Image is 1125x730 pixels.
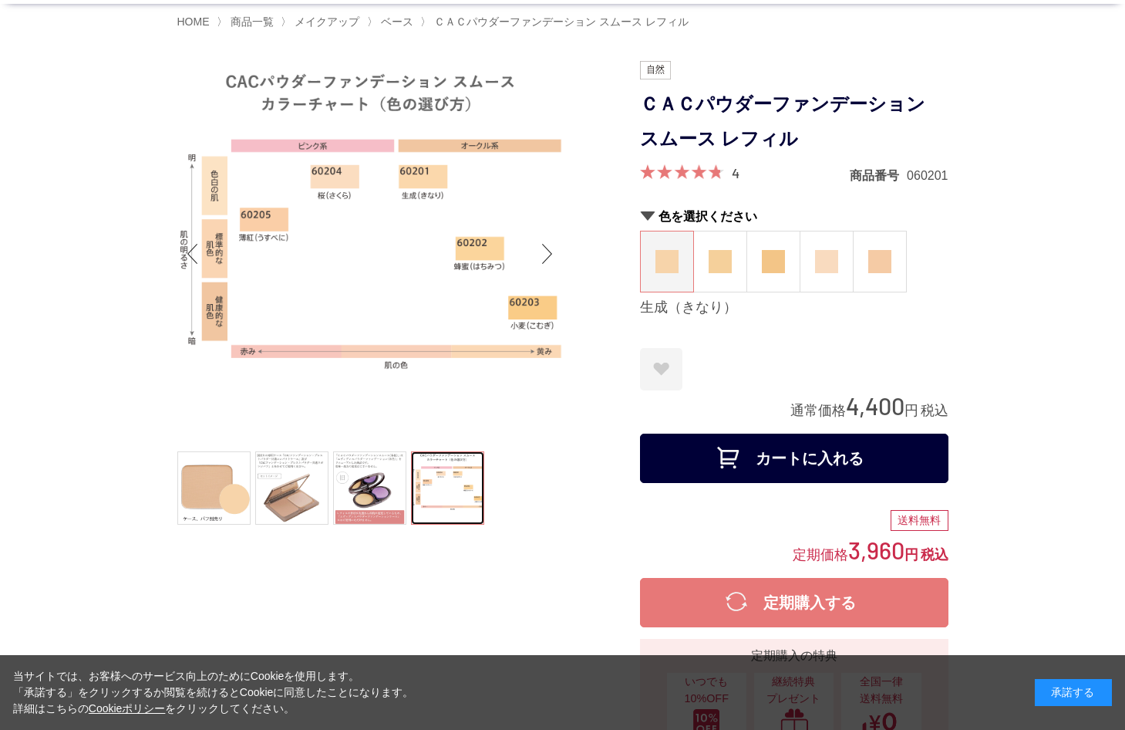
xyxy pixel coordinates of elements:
span: 3,960 [848,536,904,564]
a: Cookieポリシー [89,702,166,715]
a: 小麦（こむぎ） [747,232,800,292]
a: HOME [177,15,210,28]
span: 商品一覧 [231,15,274,28]
a: ベース [378,15,413,28]
a: お気に入りに登録する [640,348,682,390]
h1: ＣＡＣパウダーファンデーション スムース レフィル [640,87,948,157]
button: 定期購入する [640,578,948,627]
span: 通常価格 [790,403,846,418]
div: 定期購入の特典 [646,647,942,665]
span: 円 [904,403,918,418]
span: ＣＡＣパウダーファンデーション スムース レフィル [434,15,689,28]
a: ＣＡＣパウダーファンデーション スムース レフィル [431,15,689,28]
dl: 薄紅（うすべに） [853,231,907,292]
li: 〉 [367,15,417,29]
button: カートに入れる [640,434,948,483]
a: 蜂蜜（はちみつ） [694,232,746,292]
img: ＣＡＣパウダーファンデーション スムース レフィル 生成（きなり） [177,61,563,447]
span: ベース [381,15,413,28]
span: 税込 [921,547,948,563]
div: 承諾する [1035,679,1112,706]
img: 蜂蜜（はちみつ） [709,250,732,273]
li: 〉 [420,15,692,29]
dd: 060201 [907,167,948,184]
span: 税込 [921,403,948,418]
a: メイクアップ [291,15,359,28]
div: Next slide [532,223,563,285]
div: 生成（きなり） [640,299,948,317]
dl: 小麦（こむぎ） [746,231,800,292]
dt: 商品番号 [850,167,907,184]
a: 薄紅（うすべに） [854,232,906,292]
h2: 色を選択ください [640,208,948,225]
dl: 蜂蜜（はちみつ） [693,231,747,292]
img: 小麦（こむぎ） [762,250,785,273]
a: 桜（さくら） [800,232,853,292]
div: 当サイトでは、お客様へのサービス向上のためにCookieを使用します。 「承諾する」をクリックするか閲覧を続けるとCookieに同意したことになります。 詳細はこちらの をクリックしてください。 [13,668,414,717]
img: 薄紅（うすべに） [868,250,891,273]
img: 桜（さくら） [815,250,838,273]
dl: 生成（きなり） [640,231,694,292]
div: Previous slide [177,223,208,285]
img: 生成（きなり） [655,250,679,273]
span: 4,400 [846,391,904,420]
span: 円 [904,547,918,563]
span: メイクアップ [295,15,359,28]
li: 〉 [217,15,278,29]
div: 送料無料 [891,510,948,532]
span: 定期価格 [793,546,848,563]
a: 商品一覧 [227,15,274,28]
li: 〉 [281,15,363,29]
dl: 桜（さくら） [800,231,854,292]
img: 自然 [640,61,672,79]
a: 4 [732,164,739,181]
